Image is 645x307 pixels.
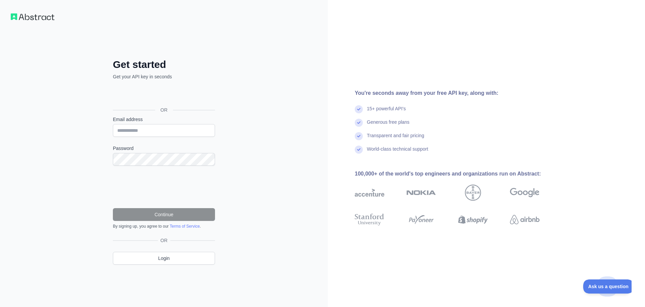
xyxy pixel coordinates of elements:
img: Workflow [11,13,54,20]
span: OR [155,107,173,113]
img: nokia [406,185,436,201]
a: Login [113,252,215,265]
label: Email address [113,116,215,123]
div: 15+ powerful API's [367,105,406,119]
div: Transparent and fair pricing [367,132,424,146]
iframe: reCAPTCHA [113,174,215,200]
img: check mark [355,105,363,113]
div: 100,000+ of the world's top engineers and organizations run on Abstract: [355,170,561,178]
span: OR [158,237,170,244]
img: google [510,185,540,201]
div: World-class technical support [367,146,428,159]
img: accenture [355,185,384,201]
p: Get your API key in seconds [113,73,215,80]
iframe: Botón de Acceder con Google [110,87,217,102]
img: check mark [355,119,363,127]
img: shopify [458,212,488,227]
h2: Get started [113,59,215,71]
div: You're seconds away from your free API key, along with: [355,89,561,97]
div: Acceder con Google. Se abre en una pestaña nueva [113,87,214,102]
div: Generous free plans [367,119,410,132]
img: bayer [465,185,481,201]
iframe: Toggle Customer Support [583,279,632,294]
a: Terms of Service [170,224,200,229]
img: stanford university [355,212,384,227]
label: Password [113,145,215,152]
img: check mark [355,146,363,154]
img: airbnb [510,212,540,227]
div: By signing up, you agree to our . [113,224,215,229]
img: check mark [355,132,363,140]
button: Continue [113,208,215,221]
img: payoneer [406,212,436,227]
